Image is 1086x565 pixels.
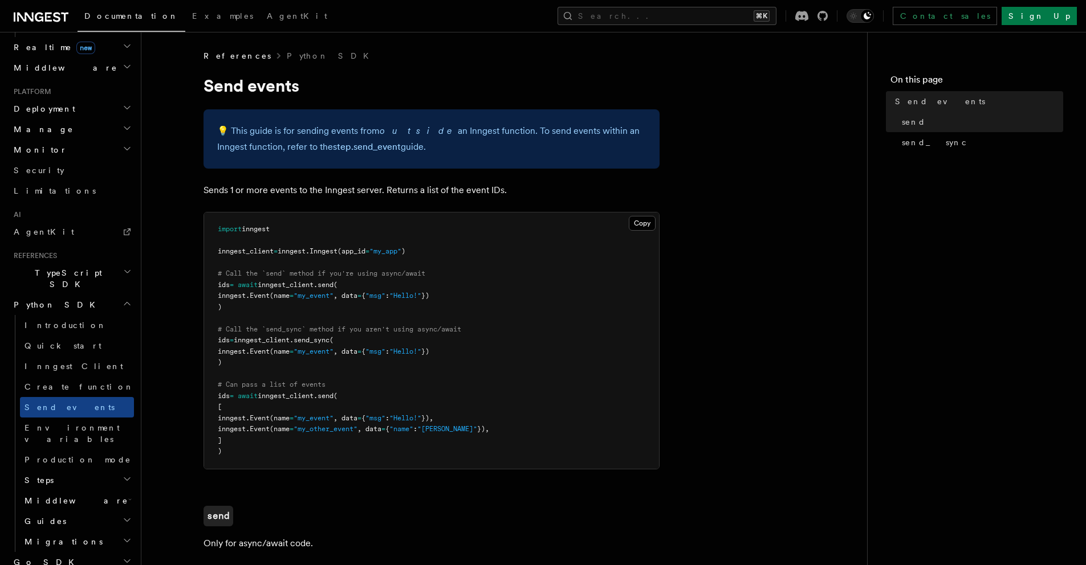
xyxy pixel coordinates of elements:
span: }) [421,292,429,300]
span: "msg" [365,292,385,300]
span: inngest_client [218,247,274,255]
a: Introduction [20,315,134,335]
span: = [365,247,369,255]
span: (name [270,425,290,433]
span: Realtime [9,42,95,53]
h1: Send events [204,75,660,96]
span: [ [218,403,222,411]
span: = [290,425,294,433]
div: Python SDK [9,315,134,552]
span: . [306,247,310,255]
span: inngest_client [234,336,290,344]
span: { [361,292,365,300]
span: ( [333,281,337,289]
span: = [230,336,234,344]
span: "Hello!" [389,347,421,355]
a: Send events [890,91,1063,112]
span: }), [421,414,433,422]
span: Steps [20,474,54,486]
span: : [385,414,389,422]
button: Steps [20,470,134,490]
span: : [385,292,389,300]
span: send_sync [902,137,968,148]
a: send_sync [897,132,1063,153]
span: (app_id [337,247,365,255]
span: . [314,392,318,400]
span: Middleware [20,495,128,506]
span: = [290,414,294,422]
button: Realtimenew [9,37,134,58]
span: = [290,347,294,355]
span: Send events [895,96,985,107]
span: : [413,425,417,433]
span: Monitor [9,144,67,155]
button: Migrations [20,531,134,552]
h4: On this page [890,73,1063,91]
span: send [318,281,333,289]
span: "my_event" [294,414,333,422]
span: ] [218,436,222,444]
span: send_sync [294,336,330,344]
span: ) [218,358,222,366]
span: }), [477,425,489,433]
span: send [318,392,333,400]
em: outside [380,125,458,136]
button: Guides [20,511,134,531]
span: "Hello!" [389,292,421,300]
span: ) [218,303,222,311]
span: (name [270,414,290,422]
button: Deployment [9,99,134,119]
span: inngest. [218,425,250,433]
span: Documentation [84,11,178,21]
a: Limitations [9,181,134,201]
button: Python SDK [9,294,134,315]
a: Contact sales [893,7,997,25]
span: Limitations [14,186,96,195]
span: { [361,414,365,422]
span: , data [333,347,357,355]
span: ( [330,336,333,344]
a: Documentation [78,3,185,32]
span: = [230,392,234,400]
p: 💡️ This guide is for sending events from an Inngest function. To send events within an Inngest fu... [217,123,646,155]
span: Event [250,425,270,433]
span: Platform [9,87,51,96]
span: = [357,414,361,422]
span: ) [218,447,222,455]
span: "msg" [365,347,385,355]
span: (name [270,292,290,300]
span: inngest. [218,292,250,300]
span: await [238,281,258,289]
a: Inngest Client [20,356,134,376]
span: ) [401,247,405,255]
span: { [385,425,389,433]
button: Middleware [20,490,134,511]
button: Monitor [9,140,134,160]
span: References [9,251,57,260]
span: Production mode [25,455,131,464]
span: Event [250,292,270,300]
span: . [314,281,318,289]
span: Guides [20,515,66,527]
span: Deployment [9,103,75,114]
a: Quick start [20,335,134,356]
span: Python SDK [9,299,102,310]
a: AgentKit [260,3,334,31]
span: # Call the `send_sync` method if you aren't using async/await [218,325,461,333]
span: send [902,116,926,128]
a: Create function [20,376,134,397]
span: }) [421,347,429,355]
button: Search...⌘K [558,7,776,25]
button: Manage [9,119,134,140]
span: = [230,281,234,289]
span: # Call the `send` method if you're using async/await [218,269,425,277]
span: (name [270,347,290,355]
span: "my_other_event" [294,425,357,433]
span: new [76,42,95,54]
a: Environment variables [20,417,134,449]
span: = [357,292,361,300]
span: "[PERSON_NAME]" [417,425,477,433]
span: "my_event" [294,292,333,300]
span: , data [333,414,357,422]
span: Examples [192,11,253,21]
